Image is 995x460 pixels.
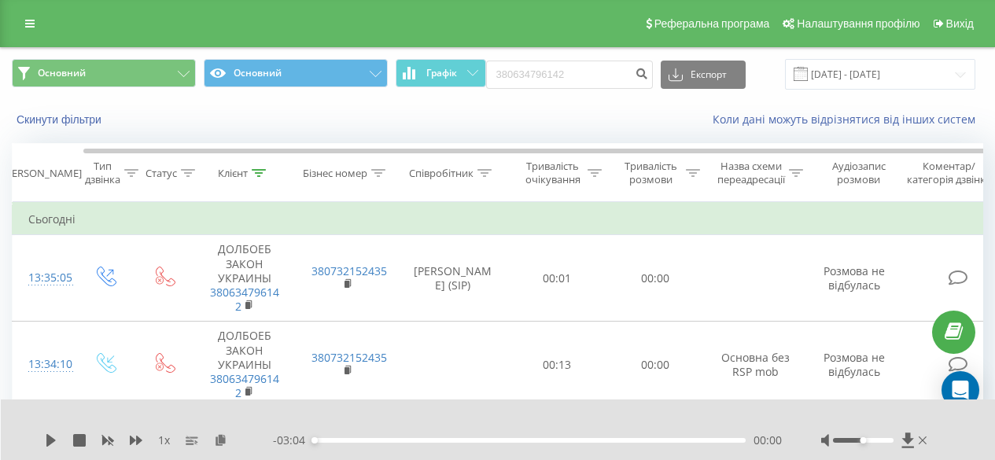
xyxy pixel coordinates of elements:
[28,263,60,293] div: 13:35:05
[486,61,653,89] input: Пошук за номером
[521,160,584,186] div: Тривалість очікування
[426,68,457,79] span: Графік
[396,59,486,87] button: Графік
[824,263,885,293] span: Розмова не відбулась
[158,432,170,448] span: 1 x
[606,322,705,408] td: 00:00
[85,160,120,186] div: Тип дзвінка
[620,160,682,186] div: Тривалість розмови
[754,432,782,448] span: 00:00
[273,432,313,448] span: - 03:04
[820,160,897,186] div: Аудіозапис розмови
[946,17,974,30] span: Вихід
[311,263,387,278] a: 380732152435
[942,371,979,409] div: Open Intercom Messenger
[717,160,785,186] div: Назва схеми переадресації
[38,67,86,79] span: Основний
[705,322,807,408] td: Основна без RSP mob
[713,112,983,127] a: Коли дані можуть відрізнятися вiд інших систем
[12,59,196,87] button: Основний
[146,167,177,180] div: Статус
[204,59,388,87] button: Основний
[508,322,606,408] td: 00:13
[193,235,296,322] td: ДОЛБОЕБ ЗАКОН УКРАИНЫ
[824,350,885,379] span: Розмова не відбулась
[654,17,770,30] span: Реферальна програма
[661,61,746,89] button: Експорт
[606,235,705,322] td: 00:00
[860,437,867,443] div: Accessibility label
[311,350,387,365] a: 380732152435
[508,235,606,322] td: 00:01
[398,235,508,322] td: [PERSON_NAME] (SIP)
[409,167,474,180] div: Співробітник
[28,349,60,380] div: 13:34:10
[12,112,109,127] button: Скинути фільтри
[903,160,995,186] div: Коментар/категорія дзвінка
[311,437,318,443] div: Accessibility label
[193,322,296,408] td: ДОЛБОЕБ ЗАКОН УКРАИНЫ
[303,167,367,180] div: Бізнес номер
[797,17,919,30] span: Налаштування профілю
[210,371,279,400] a: 380634796142
[210,285,279,314] a: 380634796142
[2,167,82,180] div: [PERSON_NAME]
[218,167,248,180] div: Клієнт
